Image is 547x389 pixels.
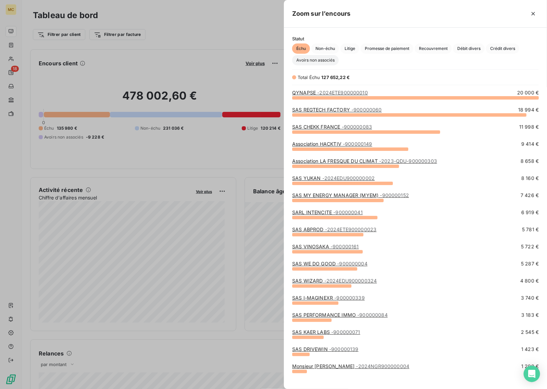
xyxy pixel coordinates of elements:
[292,141,372,147] a: Association HACKTIV
[284,89,547,381] div: grid
[342,124,372,130] span: - 900000083
[333,209,363,215] span: - 900000041
[331,244,359,249] span: - 900000161
[298,75,320,80] span: Total Échu
[292,124,372,130] a: SAS CHEKK FRANCE
[453,43,485,54] button: Débit divers
[486,43,519,54] button: Crédit divers
[521,141,539,147] span: 9 414 €
[521,295,539,301] span: 3 740 €
[521,260,539,267] span: 5 287 €
[292,226,376,232] a: SAS ABPROD
[324,278,377,284] span: - 2024EDU900000324
[340,43,359,54] button: Litige
[521,363,539,370] span: 1 200 €
[292,244,359,249] a: SAS VINOSAKA
[322,175,375,181] span: - 2024EDU900000002
[352,380,383,386] span: - 900000068
[521,329,539,336] span: 2 545 €
[521,192,539,199] span: 7 426 €
[292,209,363,215] a: SARL INTENCITE
[361,43,413,54] button: Promesse de paiement
[519,124,539,130] span: 11 998 €
[292,107,382,113] a: SAS REGTECH FACTORY
[292,158,437,164] a: Association LA FRESQUE DU CLIMAT
[317,90,368,95] span: - 2024ETE900000010
[521,209,539,216] span: 6 919 €
[379,158,437,164] span: - 2023-QDU-900000303
[292,346,358,352] a: SAS DRIVEWIN
[351,107,382,113] span: - 900000060
[524,366,540,382] div: Open Intercom Messenger
[522,226,539,233] span: 5 781 €
[311,43,339,54] button: Non-échu
[521,175,539,182] span: 8 160 €
[292,380,383,386] a: SARL VILLES&SHOPPING
[292,192,409,198] a: SAS MY ENERGY MANAGER (MYEM)
[521,312,539,319] span: 3 183 €
[521,380,539,387] span: 1 200 €
[518,106,539,113] span: 18 994 €
[517,89,539,96] span: 20 000 €
[337,261,368,267] span: - 900000004
[292,90,368,95] a: QYNAPSE
[357,312,388,318] span: - 900000084
[292,295,365,301] a: SAS I-MAGINEXR
[356,363,409,369] span: - 2024NGR900000004
[292,9,351,18] h5: Zoom sur l’encours
[520,277,539,284] span: 4 800 €
[292,329,360,335] a: SAS KAER LABS
[292,36,539,41] span: Statut
[343,141,372,147] span: - 900000149
[292,43,310,54] button: Échu
[380,192,409,198] span: - 900000152
[521,346,539,353] span: 1 423 €
[292,363,409,369] a: Monsieur [PERSON_NAME]
[292,278,377,284] a: SAS WIZARD
[322,75,350,80] span: 127 652,22 €
[521,243,539,250] span: 5 722 €
[325,226,377,232] span: - 2024ETE900000023
[521,158,539,165] span: 8 658 €
[415,43,452,54] button: Recouvrement
[329,346,359,352] span: - 900000139
[292,261,368,267] a: SAS WE DO GOOD
[292,175,375,181] a: SAS YUKAN
[334,295,365,301] span: - 900000339
[292,55,339,65] button: Avoirs non associés
[331,329,360,335] span: - 900000071
[292,312,388,318] a: SAS PERFORMANCE IMMO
